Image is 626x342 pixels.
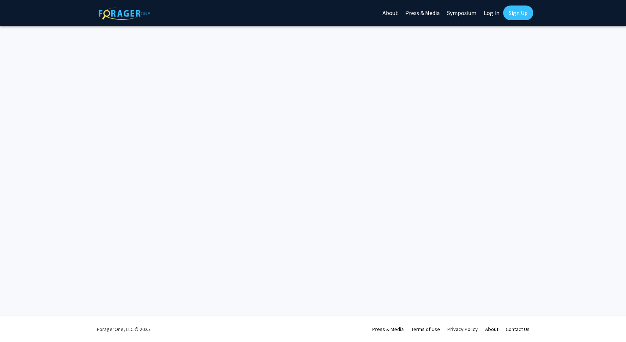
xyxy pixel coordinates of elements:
[411,326,440,332] a: Terms of Use
[97,316,150,342] div: ForagerOne, LLC © 2025
[99,7,150,20] img: ForagerOne Logo
[447,326,478,332] a: Privacy Policy
[506,326,530,332] a: Contact Us
[372,326,404,332] a: Press & Media
[485,326,498,332] a: About
[503,6,533,20] a: Sign Up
